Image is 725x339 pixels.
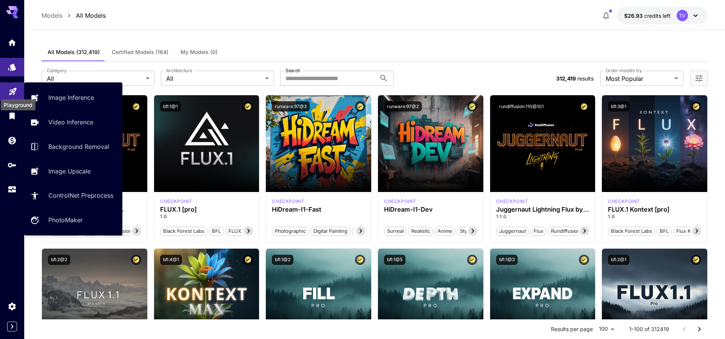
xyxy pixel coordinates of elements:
button: Certified Model – Vetted for best performance and includes a commercial license. [467,101,477,111]
h3: HiDream-I1-Fast [272,206,365,213]
h3: FLUX.1 [pro] [160,206,253,213]
button: Certified Model – Vetted for best performance and includes a commercial license. [579,101,589,111]
p: checkpoint [608,198,640,205]
div: 100 [596,324,617,334]
p: Models [42,11,62,20]
div: fluxpro [160,198,192,205]
div: Settings [8,302,17,311]
span: Black Forest Labs [160,228,207,235]
div: Usage [8,185,17,194]
button: runware:97@3 [272,101,310,111]
button: Certified Model – Vetted for best performance and includes a commercial license. [243,255,253,265]
div: HiDream Fast [272,198,304,205]
div: Wallet [8,136,17,145]
span: Surreal [384,228,406,235]
button: Open more filters [694,74,703,83]
button: bfl:1@3 [496,255,518,265]
span: Flux Kontext [674,228,708,235]
button: $26.93491 [617,7,708,24]
span: My Models (0) [180,49,217,56]
button: bfl:1@1 [160,101,181,111]
button: bfl:1@5 [384,255,406,265]
div: Playground [1,99,35,110]
button: Certified Model – Vetted for best performance and includes a commercial license. [243,101,253,111]
div: HiDream Dev [384,198,416,205]
button: Certified Model – Vetted for best performance and includes a commercial license. [355,101,365,111]
p: checkpoint [160,198,192,205]
div: FLUX.1 D [496,198,528,205]
p: checkpoint [496,198,528,205]
a: Video Inference [24,113,122,132]
span: $26.93 [624,12,644,19]
button: Certified Model – Vetted for best performance and includes a commercial license. [131,101,141,111]
div: FLUX.1 Kontext [pro] [608,198,640,205]
p: Background Removal [48,142,109,151]
button: Certified Model – Vetted for best performance and includes a commercial license. [691,101,701,111]
div: $26.93491 [624,12,671,20]
span: Realistic [409,228,433,235]
button: Certified Model – Vetted for best performance and includes a commercial license. [691,255,701,265]
div: Models [8,60,17,70]
span: Photographic [272,228,309,235]
label: Search [285,67,300,74]
span: Black Forest Labs [608,228,655,235]
a: ControlNet Preprocess [24,186,122,205]
a: Image Inference [24,88,122,107]
span: juggernaut [497,228,529,235]
button: bfl:1@2 [272,255,293,265]
button: runware:97@2 [384,101,422,111]
label: Order models by [606,67,642,74]
button: bfl:4@1 [160,255,182,265]
span: credits left [644,12,671,19]
span: All [47,74,143,83]
p: PhotoMaker [48,215,83,224]
a: Image Upscale [24,162,122,180]
p: Image Inference [48,93,94,102]
p: 1–100 of 312419 [629,325,669,333]
button: Go to next page [692,322,707,337]
div: TV [677,10,688,21]
span: 312,419 [556,75,576,82]
span: All Models (312,419) [48,49,100,56]
p: All Models [76,11,106,20]
span: results [577,75,594,82]
h3: HiDream-I1-Dev [384,206,477,213]
p: Video Inference [48,118,93,127]
span: rundiffusion [548,228,583,235]
p: checkpoint [272,198,304,205]
span: BFL [209,228,224,235]
p: 1.1.0 [496,213,589,220]
div: API Keys [8,160,17,170]
p: 1.0 [608,213,701,220]
span: Stylized [457,228,481,235]
span: FLUX.1 [pro] [226,228,260,235]
p: checkpoint [384,198,416,205]
button: Certified Model – Vetted for best performance and includes a commercial license. [131,255,141,265]
h3: FLUX.1 Kontext [pro] [608,206,701,213]
div: Expand sidebar [7,322,17,331]
p: Results per page [551,325,593,333]
button: bfl:3@1 [608,101,629,111]
a: PhotoMaker [24,211,122,229]
span: Digital Painting [311,228,350,235]
p: Image Upscale [48,167,91,176]
span: BFL [657,228,671,235]
span: Certified Models (164) [112,49,168,56]
p: 1.0 [160,213,253,220]
a: Background Removal [24,138,122,156]
span: Most Popular [606,74,671,83]
div: Playground [8,84,17,94]
div: Home [8,38,17,47]
h3: Juggernaut Lightning Flux by RunDiffusion [496,206,589,213]
nav: breadcrumb [42,11,106,20]
button: Certified Model – Vetted for best performance and includes a commercial license. [355,255,365,265]
span: flux [531,228,546,235]
button: rundiffusion:110@101 [496,101,547,111]
span: Cinematic [352,228,381,235]
div: Library [8,111,17,121]
span: Anime [435,228,455,235]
